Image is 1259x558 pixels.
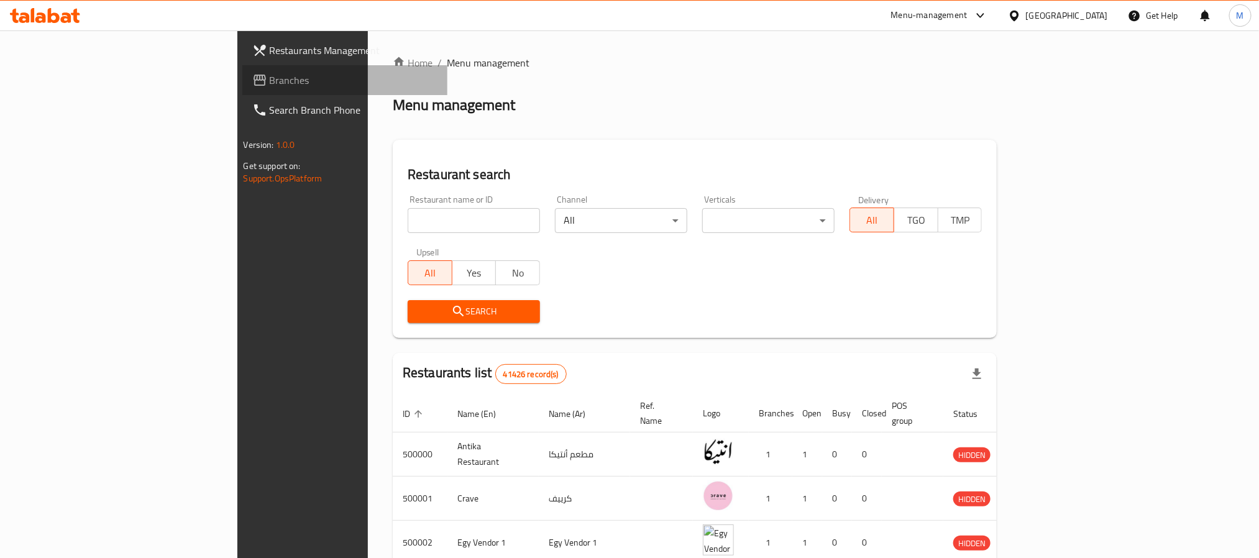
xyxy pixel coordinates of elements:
div: Export file [962,359,992,389]
th: Busy [822,395,852,432]
button: Yes [452,260,497,285]
span: HIDDEN [953,536,991,551]
button: All [408,260,452,285]
span: POS group [892,398,928,428]
input: Search for restaurant name or ID.. [408,208,540,233]
img: Crave [703,480,734,511]
button: TGO [894,208,938,232]
span: All [413,264,447,282]
td: Antika Restaurant [447,432,539,477]
span: Restaurants Management [270,43,437,58]
span: M [1237,9,1244,22]
a: Branches [242,65,447,95]
img: Egy Vendor 1 [703,524,734,556]
a: Search Branch Phone [242,95,447,125]
span: Ref. Name [640,398,678,428]
span: HIDDEN [953,492,991,506]
span: Get support on: [244,158,301,174]
td: Crave [447,477,539,521]
span: Version: [244,137,274,153]
a: Restaurants Management [242,35,447,65]
a: Support.OpsPlatform [244,170,323,186]
span: HIDDEN [953,448,991,462]
label: Upsell [416,248,439,257]
td: 0 [852,477,882,521]
td: مطعم أنتيكا [539,432,630,477]
td: كرييف [539,477,630,521]
span: Search [418,304,530,319]
span: Status [953,406,994,421]
div: Total records count [495,364,567,384]
span: 41426 record(s) [496,368,566,380]
button: Search [408,300,540,323]
th: Closed [852,395,882,432]
div: HIDDEN [953,447,991,462]
td: 1 [749,477,792,521]
span: TGO [899,211,933,229]
button: No [495,260,540,285]
button: TMP [938,208,982,232]
td: 0 [822,477,852,521]
h2: Menu management [393,95,515,115]
h2: Restaurant search [408,165,982,184]
span: ID [403,406,426,421]
span: Yes [457,264,492,282]
th: Logo [693,395,749,432]
nav: breadcrumb [393,55,997,70]
span: Name (Ar) [549,406,602,421]
button: All [849,208,894,232]
td: 0 [822,432,852,477]
span: Name (En) [457,406,512,421]
div: All [555,208,687,233]
td: 0 [852,432,882,477]
td: 1 [792,477,822,521]
h2: Restaurants list [403,364,567,384]
td: 1 [792,432,822,477]
div: ​ [702,208,835,233]
div: Menu-management [891,8,968,23]
span: Menu management [447,55,529,70]
span: Branches [270,73,437,88]
th: Open [792,395,822,432]
img: Antika Restaurant [703,436,734,467]
span: 1.0.0 [276,137,295,153]
label: Delivery [858,195,889,204]
th: Branches [749,395,792,432]
div: [GEOGRAPHIC_DATA] [1026,9,1108,22]
span: Search Branch Phone [270,103,437,117]
span: TMP [943,211,977,229]
span: No [501,264,535,282]
td: 1 [749,432,792,477]
span: All [855,211,889,229]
